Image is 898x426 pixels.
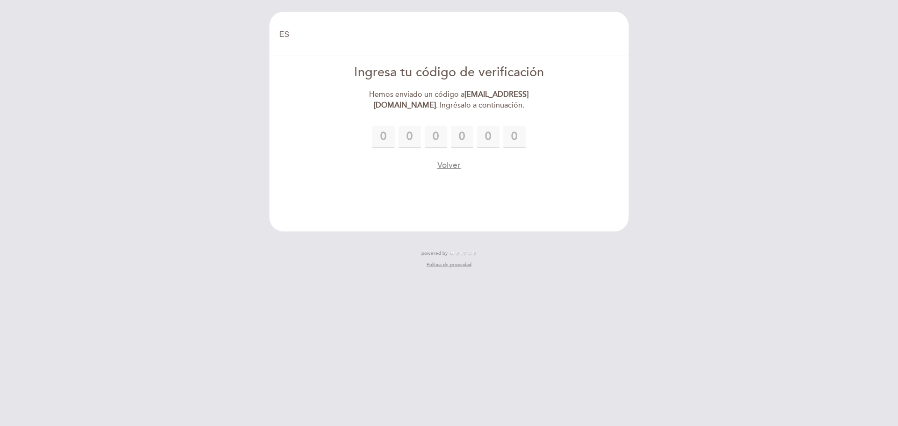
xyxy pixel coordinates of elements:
a: powered by [421,250,477,257]
input: 0 [503,126,526,148]
button: Volver [437,159,461,171]
input: 0 [451,126,473,148]
a: Política de privacidad [427,261,471,268]
span: powered by [421,250,448,257]
strong: [EMAIL_ADDRESS][DOMAIN_NAME] [374,90,529,110]
input: 0 [372,126,395,148]
div: Ingresa tu código de verificación [342,64,557,82]
div: Hemos enviado un código a . Ingrésalo a continuación. [342,89,557,111]
img: MEITRE [450,251,477,256]
input: 0 [425,126,447,148]
input: 0 [398,126,421,148]
input: 0 [477,126,500,148]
